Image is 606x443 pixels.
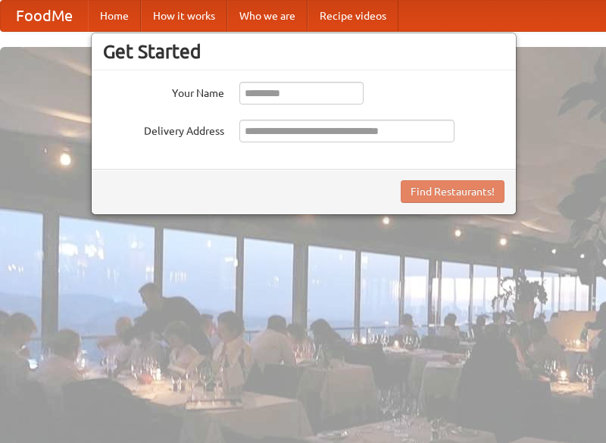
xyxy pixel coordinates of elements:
button: Find Restaurants! [401,180,504,203]
a: FoodMe [1,1,88,31]
h3: Get Started [103,40,504,63]
label: Delivery Address [103,120,224,139]
a: Who we are [227,1,308,31]
a: How it works [141,1,227,31]
a: Recipe videos [308,1,398,31]
a: Home [88,1,141,31]
label: Your Name [103,82,224,101]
